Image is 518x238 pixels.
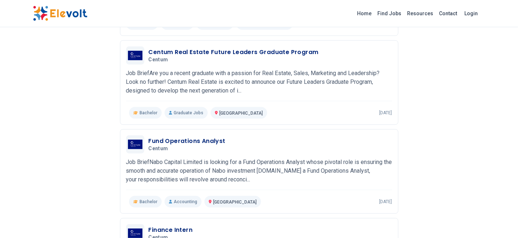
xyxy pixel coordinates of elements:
[149,137,225,145] h3: Fund Operations Analyst
[33,6,87,21] img: Elevolt
[482,203,518,238] iframe: Chat Widget
[128,140,142,149] img: Centum
[355,8,375,19] a: Home
[405,8,436,19] a: Resources
[380,110,392,116] p: [DATE]
[165,107,208,119] p: Graduate Jobs
[460,6,482,21] a: Login
[128,51,142,60] img: Centum
[126,135,392,208] a: CentumFund Operations AnalystCentumJob BriefNabo Capital Limited is looking for a Fund Operations...
[126,158,392,184] p: Job BriefNabo Capital Limited is looking for a Fund Operations Analyst whose pivotal role is ensu...
[126,46,392,119] a: CentumCentum Real Estate Future Leaders Graduate ProgramCentumJob BriefAre you a recent graduate ...
[140,110,157,116] span: Bachelor
[128,229,142,238] img: Centum
[165,196,202,208] p: Accounting
[380,199,392,205] p: [DATE]
[219,111,263,116] span: [GEOGRAPHIC_DATA]
[149,226,193,234] h3: Finance Intern
[126,69,392,95] p: Job BriefAre you a recent graduate with a passion for Real Estate, Sales, Marketing and Leadershi...
[149,145,168,152] span: Centum
[149,57,168,63] span: Centum
[149,48,319,57] h3: Centum Real Estate Future Leaders Graduate Program
[375,8,405,19] a: Find Jobs
[213,200,257,205] span: [GEOGRAPHIC_DATA]
[140,199,157,205] span: Bachelor
[436,8,460,19] a: Contact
